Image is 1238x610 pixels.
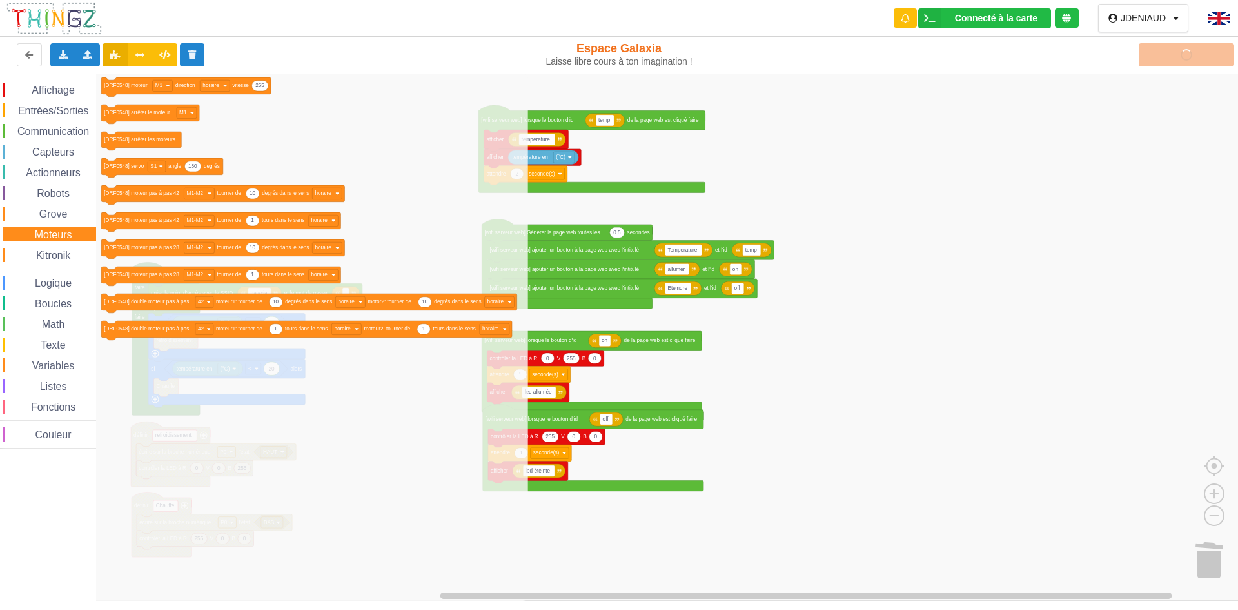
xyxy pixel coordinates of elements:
text: 1 [251,272,254,278]
span: Actionneurs [24,167,83,178]
text: [wifi serveur web] ajouter un bouton à la page web avec l'intitulé [490,247,640,253]
text: V [557,355,561,361]
text: [DRF0548] moteur pas à pas 42 [104,190,179,196]
span: Capteurs [30,147,76,158]
span: Communication [15,126,91,137]
text: de la page web est cliqué faire [625,416,697,422]
text: horaire [315,190,331,196]
span: Couleur [34,429,74,440]
div: Laisse libre cours à ton imagination ! [511,56,727,67]
text: tourner de [217,218,241,223]
text: et l'id [715,247,727,253]
text: de la page web est cliqué faire [627,117,699,123]
text: 10 [273,299,279,305]
text: 180 [188,163,197,169]
text: moteur1: tourner de [216,299,262,305]
text: tours dans le sens [262,272,304,278]
text: motor2: tourner de [368,299,411,305]
text: on [602,338,608,343]
span: Entrées/Sorties [16,105,90,116]
text: S1 [150,163,157,169]
text: M1-M2 [187,272,204,278]
span: Texte [39,340,67,351]
text: led éteinte [526,468,550,474]
text: [DRF0548] moteur pas à pas 28 [104,272,179,278]
text: [DRF0548] double moteur pas à pas [104,326,189,332]
text: horaire [311,218,328,223]
text: température en [512,154,548,160]
text: horaire [334,326,351,332]
text: Eteindre [667,285,687,291]
text: 1 [422,326,426,332]
text: 10 [250,245,256,250]
img: thingz_logo.png [6,1,103,36]
text: de la page web est cliqué faire [624,338,696,343]
span: Boucles [33,298,74,309]
text: M1-M2 [187,218,204,223]
text: temp [598,117,611,123]
text: on [732,266,739,272]
img: gb.png [1208,12,1230,25]
text: seconde(s) [532,372,558,378]
text: 0.5 [613,230,621,236]
span: Moteurs [33,229,74,240]
text: V [561,434,565,440]
div: Espace Galaxia [511,41,727,67]
text: tours dans le sens [433,326,475,332]
text: 0 [594,434,598,440]
text: [DRF0548] moteur pas à pas 42 [104,218,179,223]
text: 10 [250,190,256,196]
text: led allumée [525,389,552,395]
span: Grove [37,208,70,219]
text: tours dans le sens [262,218,304,223]
text: 0 [546,355,549,361]
text: 255 [255,83,264,88]
text: horaire [482,326,499,332]
text: horaire [311,272,328,278]
text: [DRF0548] moteur pas à pas 28 [104,245,179,250]
text: 0 [593,355,596,361]
div: JDENIAUD [1121,14,1166,23]
text: tourner de [217,245,241,250]
text: degrés dans le sens [434,299,481,305]
text: secondes [627,230,650,236]
text: tours dans le sens [285,326,328,332]
text: (°C) [556,154,565,160]
div: Tu es connecté au serveur de création de Thingz [1055,8,1079,28]
text: temperature [522,136,551,142]
text: degrés dans le sens [262,190,309,196]
text: 255 [567,355,576,361]
text: horaire [487,299,504,305]
text: tourner de [217,190,241,196]
text: Temperature [667,247,697,253]
text: horaire [202,83,219,88]
text: [DRF0548] servo [104,163,144,169]
span: Math [40,319,67,330]
text: direction [175,83,195,88]
text: degrés dans le sens [262,245,309,250]
text: allumer [667,266,685,272]
text: angle [168,163,181,169]
text: [DRF0548] arrêter les moteurs [104,137,175,143]
span: Variables [30,360,77,371]
text: off [734,285,741,291]
text: [wifi serveur web] Générer la page web toutes les [484,230,600,236]
span: Listes [38,381,69,392]
text: [DRF0548] double moteur pas à pas [104,299,189,305]
span: Fonctions [29,402,77,412]
text: et l'id [702,266,714,272]
text: 255 [545,434,555,440]
div: Ta base fonctionne bien ! [918,8,1051,28]
text: 1 [274,326,277,332]
text: M1 [179,110,187,116]
text: horaire [315,245,331,250]
text: 42 [198,299,204,305]
text: degrés [204,163,220,169]
text: vitesse [232,83,249,88]
text: 1 [251,218,254,223]
text: tourner de [217,272,241,278]
text: seconde(s) [533,450,560,456]
text: moteur2: tourner de [364,326,410,332]
text: temp [745,247,758,253]
text: B [583,434,587,440]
